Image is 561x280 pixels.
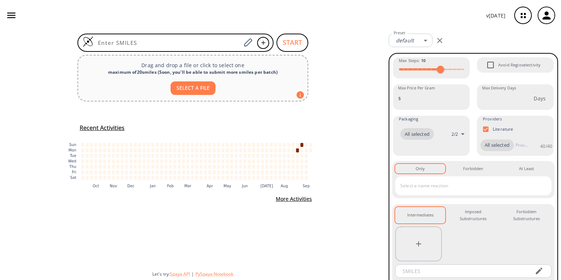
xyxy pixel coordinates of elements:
[482,85,516,91] label: Max Delivery Days
[69,165,76,169] text: Thu
[396,37,414,44] em: default
[400,131,434,138] span: All selected
[540,143,552,149] p: 40 / 40
[463,165,483,172] div: Forbidden
[398,180,537,192] input: Select a name reaction
[501,207,552,223] button: Forbidden Substructures
[84,61,302,69] p: Drag and drop a file or click to select one
[507,208,546,222] div: Forbidden Substructures
[69,143,76,147] text: Sun
[171,81,215,95] button: SELECT A FILE
[167,184,173,188] text: Feb
[483,116,502,122] span: Providers
[68,143,76,180] g: y-axis tick label
[519,165,534,172] div: At Least
[398,85,435,91] label: Max Price Per Gram
[399,57,425,64] span: Max Steps :
[80,124,125,132] h5: Recent Activities
[451,131,458,137] p: 2 / 2
[195,271,233,277] button: PySpaya Notebook
[534,95,546,102] p: Days
[170,271,190,277] button: Spaya API
[493,126,514,132] p: Literature
[93,184,99,188] text: Oct
[273,192,315,206] button: More Activities
[399,116,418,122] span: Packaging
[93,184,310,188] g: x-axis tick label
[184,184,192,188] text: Mar
[70,176,76,180] text: Sat
[398,95,401,102] p: $
[501,164,552,173] button: At Least
[303,184,310,188] text: Sep
[448,164,498,173] button: Forbidden
[150,184,156,188] text: Jan
[395,207,445,223] button: Intermediates
[93,39,241,46] input: Enter SMILES
[448,207,498,223] button: Imposed Substructures
[407,212,434,218] div: Intermediates
[498,62,541,68] span: Avoid Regioselectivity
[454,208,492,222] div: Imposed Substructures
[260,184,273,188] text: [DATE]
[81,143,312,180] g: cell
[395,164,445,173] button: Only
[68,159,76,163] text: Wed
[110,184,117,188] text: Nov
[77,122,127,134] button: Recent Activities
[416,165,425,172] div: Only
[480,142,514,149] span: All selected
[514,139,530,151] input: Provider name
[152,271,383,277] div: Let's try:
[83,36,93,47] img: Logo Spaya
[483,57,498,73] span: Avoid Regioselectivity
[190,271,195,277] span: |
[69,154,76,158] text: Tue
[84,69,302,76] div: maximum of 20 smiles ( Soon, you'll be able to submit more smiles per batch )
[68,148,76,152] text: Mon
[241,184,248,188] text: Jun
[394,30,405,36] label: Preset
[207,184,213,188] text: Apr
[281,184,288,188] text: Aug
[224,184,231,188] text: May
[486,12,505,19] p: v [DATE]
[72,170,76,174] text: Fri
[397,264,529,278] input: SMILES
[127,184,135,188] text: Dec
[276,34,308,52] button: START
[421,58,425,63] strong: 10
